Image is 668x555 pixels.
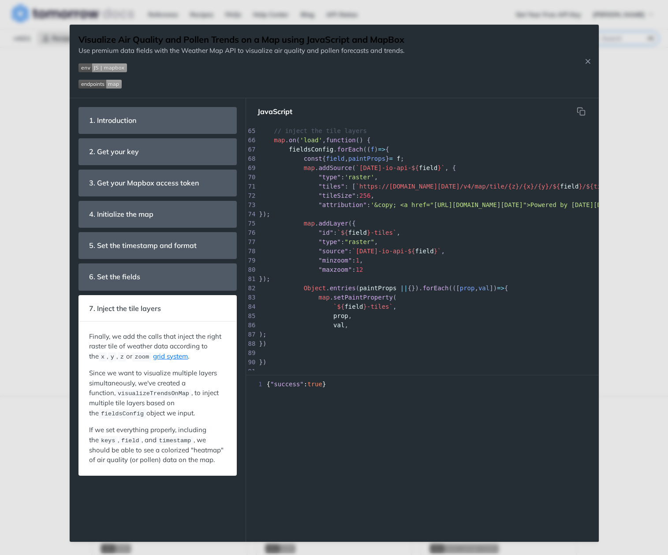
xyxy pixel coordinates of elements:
span: addLayer [318,220,348,227]
span: // inject the tile layers [274,127,367,134]
span: , [344,155,348,162]
span: }-tiles` [363,303,393,310]
span: addSource [318,164,352,171]
span: `${ [337,229,348,236]
span: => [497,285,504,292]
span: , [474,285,478,292]
span: zoom [135,354,149,360]
span: , [359,257,363,264]
span: , [344,322,348,329]
span: (([ [448,285,459,292]
div: 90 [246,358,255,367]
span: "type" [318,174,341,181]
span: , [322,137,326,144]
span: ( [356,285,359,292]
span: Object [304,285,326,292]
span: `${ [333,303,344,310]
section: 2. Get your key [78,138,237,165]
div: 68 [246,154,255,163]
button: JavaScript [250,103,299,120]
span: map [304,164,315,171]
span: timestamp [159,437,191,444]
span: . [330,294,333,301]
div: 85 [246,311,255,321]
span: on [289,137,296,144]
span: , [374,238,378,245]
span: keys [101,437,115,444]
div: 81 [246,274,255,284]
span: `[DATE]-io-api-${ [352,248,415,255]
div: 75 [246,219,255,228]
div: 80 [246,265,255,274]
span: '&copy; <a href="[URL][DOMAIN_NAME][DATE]">Powered by [DATE][DOMAIN_NAME]</a>' [370,201,660,208]
span: }-tiles` [367,229,396,236]
span: 7. Inject the tile layers [83,300,168,317]
span: , [348,312,352,319]
span: "source" [318,248,348,255]
span: 3. Get your Mapbox access token [83,174,205,192]
div: 78 [246,247,255,256]
div: 71 [246,182,255,191]
span: "tileSize" [318,192,355,199]
button: Close Recipe [581,57,594,66]
span: , [370,192,374,199]
span: fieldsConfig [289,146,333,153]
img: env [78,63,127,72]
span: field [419,164,437,171]
div: 84 [246,302,255,311]
span: , { [445,164,456,171]
span: paintProps [359,285,396,292]
div: 77 [246,237,255,247]
section: 5. Set the timestamp and format [78,232,237,259]
span: 12 [356,266,363,273]
span: entries [330,285,356,292]
a: grid system [153,352,188,360]
span: "raster" [344,238,374,245]
p: Use premium data fields with the Weather Map API to visualize air quality and pollen forecasts an... [78,46,404,56]
span: f [370,146,374,153]
div: 73 [246,200,255,210]
span: "id" [318,229,333,236]
button: Copy [572,103,590,120]
span: val [333,322,344,329]
span: ( [352,164,355,171]
div: 79 [246,256,255,265]
span: "success" [270,381,304,388]
span: true [307,381,322,388]
p: Finally, we add the calls that inject the right raster tile of weather data according to the , , ... [89,332,226,362]
div: 70 [246,173,255,182]
span: { [385,146,389,153]
span: forEach [337,146,363,153]
section: 4. Initialize the map [78,201,237,228]
span: 'raster' [344,174,374,181]
h1: Visualize Air Quality and Pollen Trends on a Map using JavaScript and MapBox [78,33,404,46]
span: , [393,303,396,310]
img: endpoint [78,80,122,89]
span: val [478,285,489,292]
span: }); [259,211,270,218]
span: }) [259,340,267,347]
p: Since we want to visualize multiple layers simultaneously, we've created a function, , to inject ... [89,368,226,418]
span: "type" [318,238,341,245]
div: 69 [246,163,255,173]
span: (( [363,146,371,153]
span: field [348,229,367,236]
div: 91 [246,367,255,376]
span: ( [296,137,300,144]
span: `[DATE]-io-api-${ [356,164,419,171]
span: function [326,137,355,144]
span: }); [259,275,270,282]
div: { : } [246,380,599,389]
span: field [344,303,363,310]
span: }/${ [578,183,593,190]
span: x [101,354,104,360]
span: : [341,174,344,181]
div: 89 [246,348,255,358]
span: { [504,285,508,292]
span: field [326,155,344,162]
span: . [326,285,329,292]
span: 1 [356,257,359,264]
span: `https://[DOMAIN_NAME][DATE]/v4/map/tile/{z}/{x}/{y}/${ [356,183,560,190]
span: () { [356,137,371,144]
span: Expand image [78,79,404,89]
